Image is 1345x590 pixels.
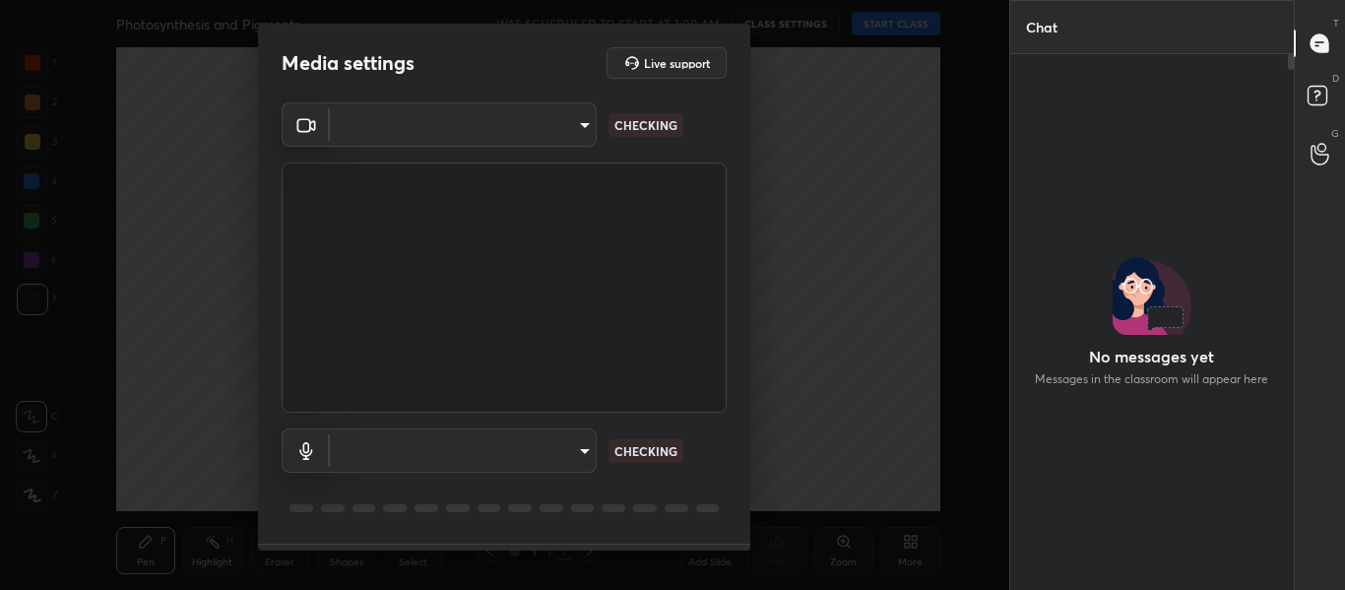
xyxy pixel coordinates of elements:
div: ​ [330,428,597,473]
p: D [1332,71,1339,86]
p: G [1331,126,1339,141]
div: ​ [330,102,597,147]
h5: Live support [644,57,710,69]
p: T [1333,16,1339,31]
p: CHECKING [614,442,677,460]
p: Chat [1010,1,1073,53]
p: CHECKING [614,116,677,134]
h2: Media settings [282,50,415,76]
